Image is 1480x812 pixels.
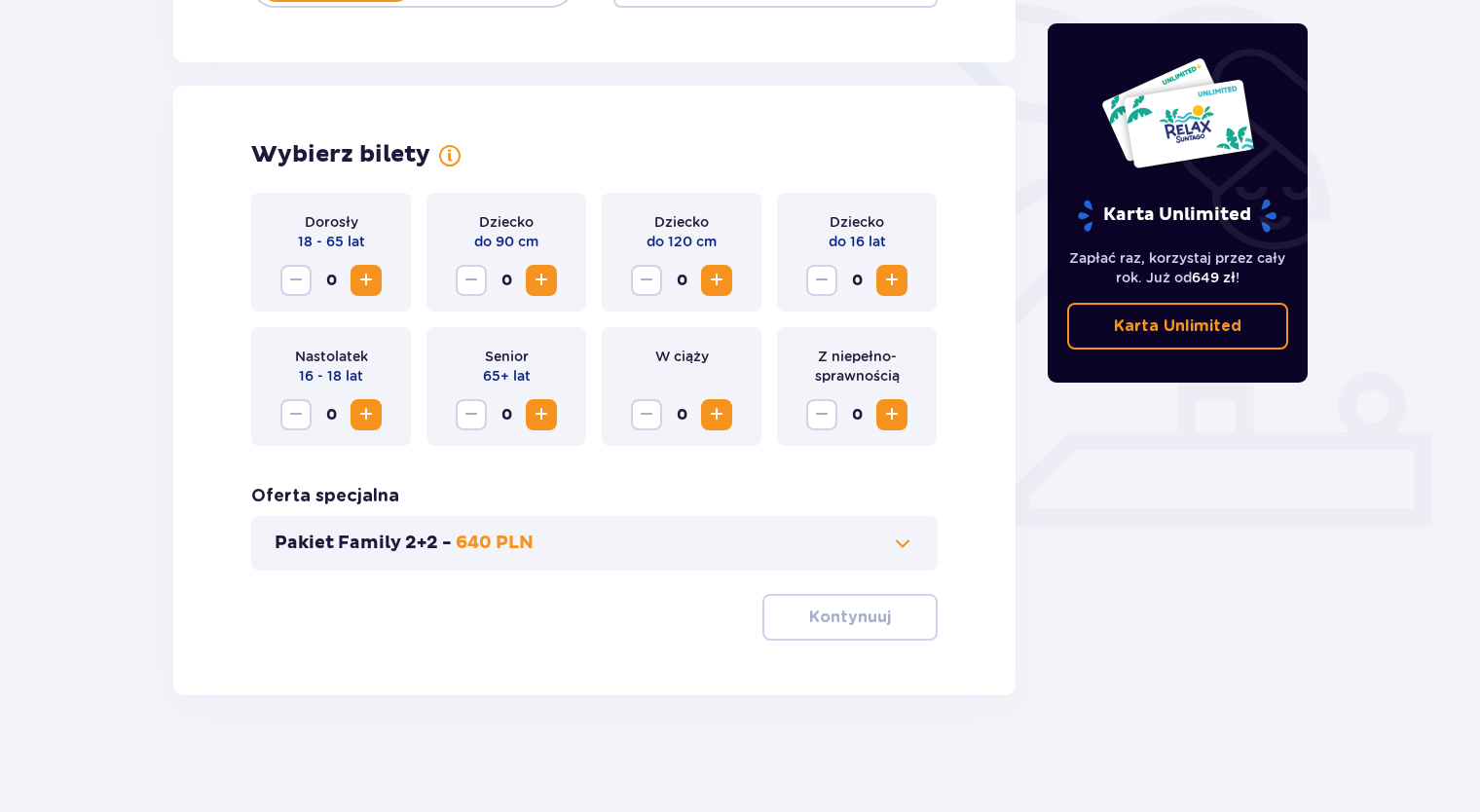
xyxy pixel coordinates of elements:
[806,265,837,296] button: Zmniejsz
[280,265,312,296] button: Zmniejsz
[876,265,907,296] button: Zwiększ
[315,265,347,296] span: 0
[666,265,697,296] span: 0
[280,399,312,430] button: Zmniejsz
[806,399,837,430] button: Zmniejsz
[809,607,891,628] p: Kontynuuj
[491,265,522,296] span: 0
[762,594,938,641] button: Kontynuuj
[654,212,709,232] p: Dziecko
[829,232,886,251] p: do 16 lat
[876,399,907,430] button: Zwiększ
[456,532,534,555] p: 640 PLN
[666,399,697,430] span: 0
[305,212,358,232] p: Dorosły
[1067,303,1289,350] a: Karta Unlimited
[351,265,382,296] button: Zwiększ
[275,532,452,555] p: Pakiet Family 2+2 -
[295,347,368,366] p: Nastolatek
[647,232,717,251] p: do 120 cm
[655,347,709,366] p: W ciąży
[841,265,872,296] span: 0
[830,212,884,232] p: Dziecko
[474,232,538,251] p: do 90 cm
[1067,248,1289,287] p: Zapłać raz, korzystaj przez cały rok. Już od !
[631,399,662,430] button: Zmniejsz
[701,399,732,430] button: Zwiększ
[701,265,732,296] button: Zwiększ
[526,399,557,430] button: Zwiększ
[251,140,430,169] h2: Wybierz bilety
[483,366,531,386] p: 65+ lat
[1076,199,1278,233] p: Karta Unlimited
[841,399,872,430] span: 0
[298,232,365,251] p: 18 - 65 lat
[251,485,399,508] h3: Oferta specjalna
[631,265,662,296] button: Zmniejsz
[793,347,921,386] p: Z niepełno­sprawnością
[456,399,487,430] button: Zmniejsz
[1114,315,1241,337] p: Karta Unlimited
[479,212,534,232] p: Dziecko
[275,532,914,555] button: Pakiet Family 2+2 -640 PLN
[351,399,382,430] button: Zwiększ
[1100,56,1255,169] img: Dwie karty całoroczne do Suntago z napisem 'UNLIMITED RELAX', na białym tle z tropikalnymi liśćmi...
[491,399,522,430] span: 0
[315,399,347,430] span: 0
[1192,270,1236,285] span: 649 zł
[456,265,487,296] button: Zmniejsz
[485,347,529,366] p: Senior
[526,265,557,296] button: Zwiększ
[299,366,363,386] p: 16 - 18 lat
